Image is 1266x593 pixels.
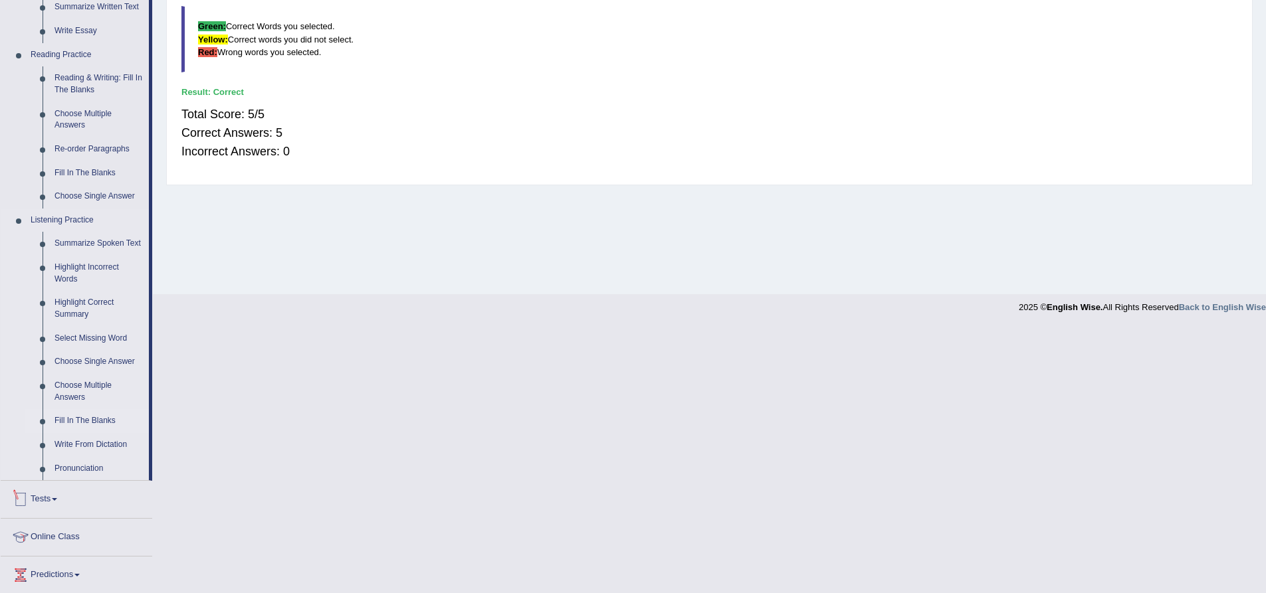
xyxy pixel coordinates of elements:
a: Predictions [1,556,152,590]
div: 2025 © All Rights Reserved [1019,294,1266,313]
a: Write Essay [49,19,149,43]
a: Choose Single Answer [49,185,149,209]
a: Choose Multiple Answers [49,102,149,137]
a: Fill In The Blanks [49,161,149,185]
a: Reading & Writing: Fill In The Blanks [49,66,149,102]
a: Highlight Incorrect Words [49,256,149,291]
div: Result: [181,86,1237,98]
b: Green: [198,21,226,31]
a: Back to English Wise [1179,302,1266,312]
a: Write From Dictation [49,433,149,457]
a: Online Class [1,519,152,552]
a: Choose Multiple Answers [49,374,149,409]
a: Pronunciation [49,457,149,481]
div: Total Score: 5/5 Correct Answers: 5 Incorrect Answers: 0 [181,98,1237,167]
blockquote: Correct Words you selected. Correct words you did not select. Wrong words you selected. [181,6,1237,72]
a: Choose Single Answer [49,350,149,374]
b: Red: [198,47,217,57]
a: Summarize Spoken Text [49,232,149,256]
b: Yellow: [198,35,228,44]
a: Fill In The Blanks [49,409,149,433]
a: Highlight Correct Summary [49,291,149,326]
a: Select Missing Word [49,327,149,351]
a: Re-order Paragraphs [49,137,149,161]
a: Reading Practice [25,43,149,67]
strong: English Wise. [1047,302,1103,312]
a: Listening Practice [25,209,149,232]
a: Tests [1,481,152,514]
